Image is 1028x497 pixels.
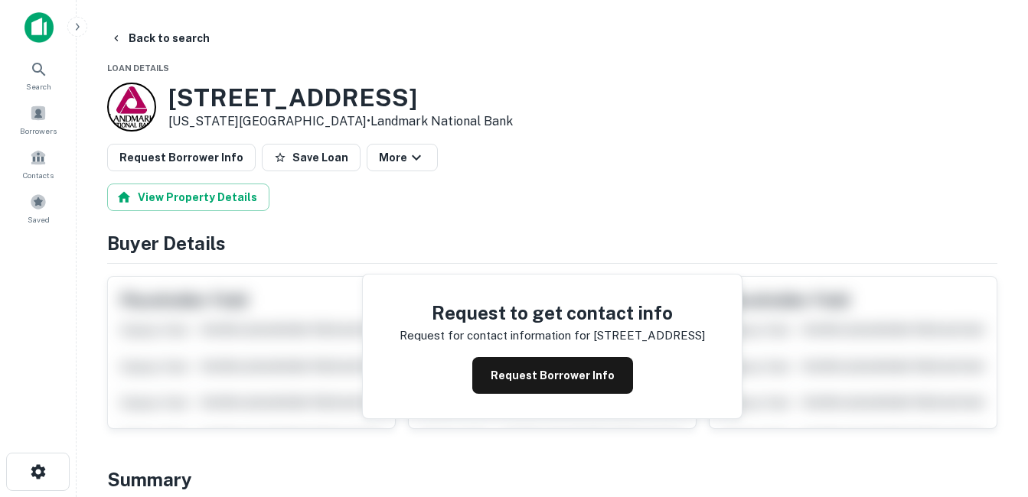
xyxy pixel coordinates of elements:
[20,125,57,137] span: Borrowers
[400,299,705,326] h4: Request to get contact info
[168,83,513,112] h3: [STREET_ADDRESS]
[593,326,705,345] p: [STREET_ADDRESS]
[26,80,51,93] span: Search
[107,229,997,257] h4: Buyer Details
[107,144,256,171] button: Request Borrower Info
[28,213,50,226] span: Saved
[5,54,72,96] a: Search
[168,112,513,131] p: [US_STATE][GEOGRAPHIC_DATA] •
[370,114,513,128] a: Landmark National Bank
[951,375,1028,448] iframe: Chat Widget
[5,143,72,184] a: Contacts
[107,466,997,493] h4: Summary
[24,12,54,43] img: capitalize-icon.png
[104,24,216,52] button: Back to search
[262,144,361,171] button: Save Loan
[107,63,169,73] span: Loan Details
[472,357,633,394] button: Request Borrower Info
[367,144,438,171] button: More
[5,187,72,229] a: Saved
[107,184,269,211] button: View Property Details
[400,326,590,345] p: Request for contact information for
[5,99,72,140] a: Borrowers
[23,169,54,181] span: Contacts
